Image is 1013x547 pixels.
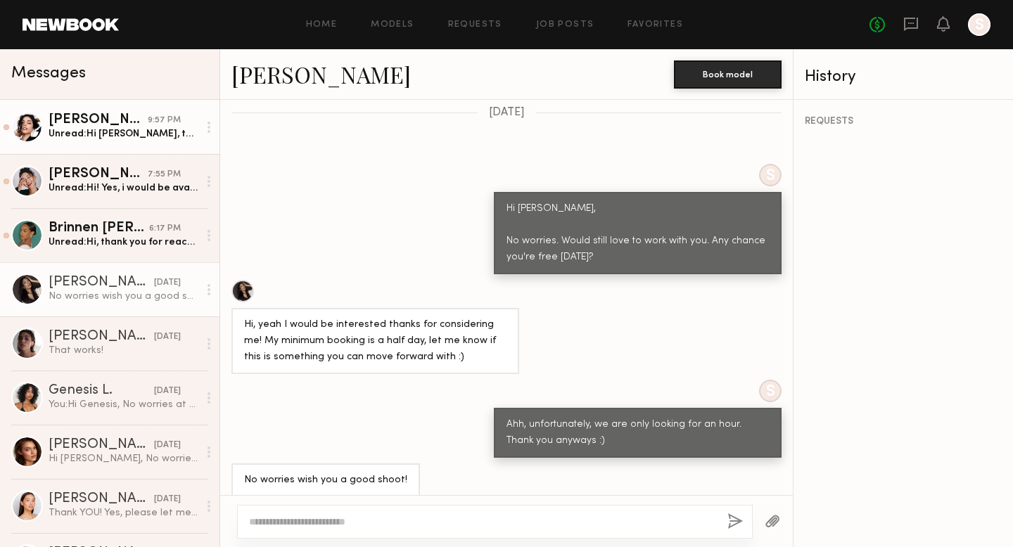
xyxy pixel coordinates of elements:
div: REQUESTS [805,117,1002,127]
div: Ahh, unfortunately, we are only looking for an hour. Thank you anyways :) [507,417,769,449]
div: 6:17 PM [149,222,181,236]
a: S [968,13,990,36]
a: Models [371,20,414,30]
div: Hi [PERSON_NAME], No worries. Would still love to work with you. Any chance you're free [DATE]? [507,201,769,266]
a: Home [306,20,338,30]
div: [DATE] [154,385,181,398]
div: [DATE] [154,330,181,344]
div: Brinnen [PERSON_NAME] [49,221,149,236]
div: Thank YOU! Yes, please let me know if there’s ever anything else I can do for you! [49,506,198,520]
button: Book model [674,60,782,89]
div: [PERSON_NAME] [49,492,154,506]
span: [DATE] [489,107,525,119]
a: Job Posts [536,20,594,30]
div: [PERSON_NAME] [49,330,154,344]
div: Genesis L. [49,384,154,398]
div: History [805,69,1002,85]
div: [DATE] [154,493,181,506]
a: Requests [448,20,502,30]
div: That works! [49,344,198,357]
div: [DATE] [154,439,181,452]
div: You: Hi Genesis, No worries at all!! Are you free at all [DATE] or [DATE]? [49,398,198,411]
div: [PERSON_NAME] [49,276,154,290]
div: Hi [PERSON_NAME], No worries at all, and thank you so much for getting back to me :) Absolutely —... [49,452,198,465]
div: No worries wish you a good shoot! [49,290,198,303]
div: [PERSON_NAME] [49,438,154,452]
div: 9:57 PM [148,114,181,127]
a: [PERSON_NAME] [231,59,411,89]
a: Book model [674,67,782,79]
div: No worries wish you a good shoot! [244,472,407,489]
div: Hi, yeah I would be interested thanks for considering me! My minimum booking is a half day, let m... [244,317,507,366]
div: 7:55 PM [148,168,181,181]
div: Unread: Hi [PERSON_NAME], thank you so much for reaching out and for your kind words! I’d love to... [49,127,198,141]
span: Messages [11,65,86,82]
div: [DATE] [154,276,181,290]
div: [PERSON_NAME] [49,167,148,181]
div: [PERSON_NAME] [49,113,148,127]
a: Favorites [627,20,683,30]
div: Unread: Hi! Yes, i would be available [49,181,198,195]
div: Unread: Hi, thank you for reaching out! I’m interested, but can you clarify what the hour shoot w... [49,236,198,249]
